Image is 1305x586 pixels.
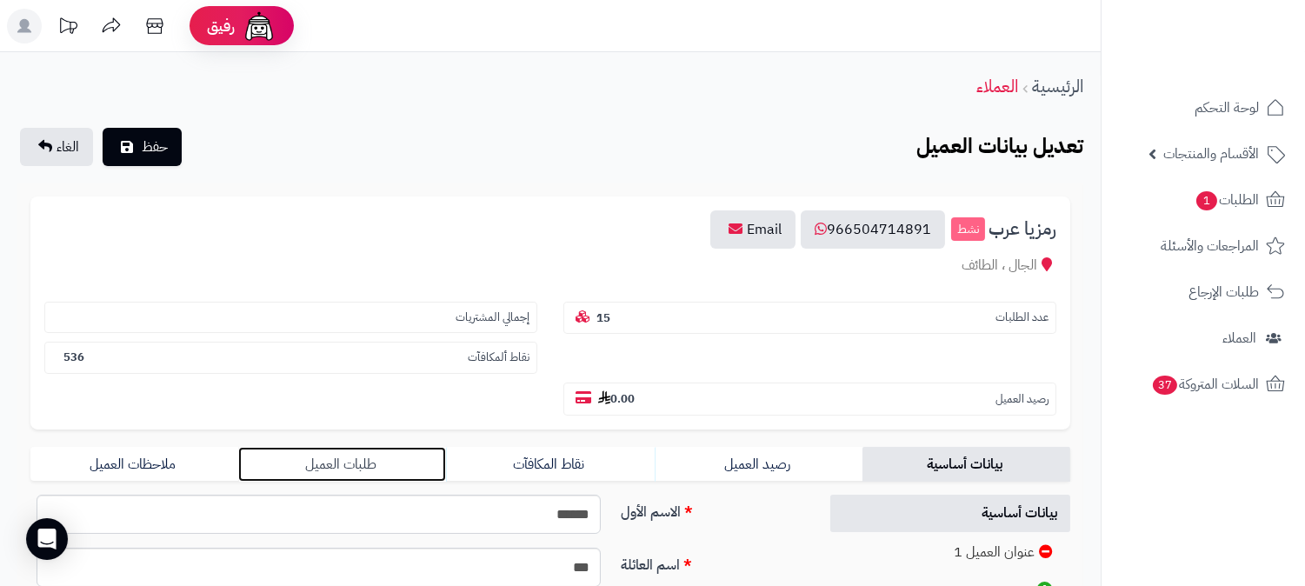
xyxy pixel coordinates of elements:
small: عدد الطلبات [995,310,1049,326]
a: نقاط المكافآت [446,447,654,482]
a: 966504714891 [801,210,945,249]
span: الطلبات [1195,188,1259,212]
a: السلات المتروكة37 [1112,363,1295,405]
label: الاسم الأول [614,495,810,523]
div: الجال ، الطائف [44,256,1056,276]
a: طلبات الإرجاع [1112,271,1295,313]
span: الغاء [57,137,79,157]
a: الطلبات1 [1112,179,1295,221]
a: طلبات العميل [238,447,446,482]
span: رفيق [207,16,235,37]
a: الرئيسية [1032,73,1083,99]
button: حفظ [103,128,182,166]
div: Open Intercom Messenger [26,518,68,560]
a: ملاحظات العميل [30,447,238,482]
small: إجمالي المشتريات [456,310,529,326]
a: رصيد العميل [655,447,862,482]
a: العملاء [976,73,1018,99]
a: Email [710,210,796,249]
b: 0.00 [598,390,635,407]
span: 1 [1196,191,1217,210]
a: العملاء [1112,317,1295,359]
b: تعديل بيانات العميل [916,130,1083,162]
span: طلبات الإرجاع [1188,280,1259,304]
a: بيانات أساسية [862,447,1070,482]
small: رصيد العميل [995,391,1049,408]
span: الأقسام والمنتجات [1163,142,1259,166]
label: اسم العائلة [614,548,810,576]
a: عنوان العميل 1 [830,534,1071,571]
img: ai-face.png [242,9,276,43]
span: رمزيا عرب [989,219,1056,239]
a: لوحة التحكم [1112,87,1295,129]
span: حفظ [142,137,168,157]
a: بيانات أساسية [830,495,1071,532]
span: المراجعات والأسئلة [1161,234,1259,258]
span: 37 [1153,376,1177,395]
small: نقاط ألمكافآت [468,350,529,366]
span: لوحة التحكم [1195,96,1259,120]
small: نشط [951,217,985,242]
a: المراجعات والأسئلة [1112,225,1295,267]
b: 15 [596,310,610,326]
span: العملاء [1222,326,1256,350]
b: 536 [63,349,84,365]
img: logo-2.png [1187,46,1288,83]
a: الغاء [20,128,93,166]
a: تحديثات المنصة [46,9,90,48]
span: السلات المتروكة [1151,372,1259,396]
